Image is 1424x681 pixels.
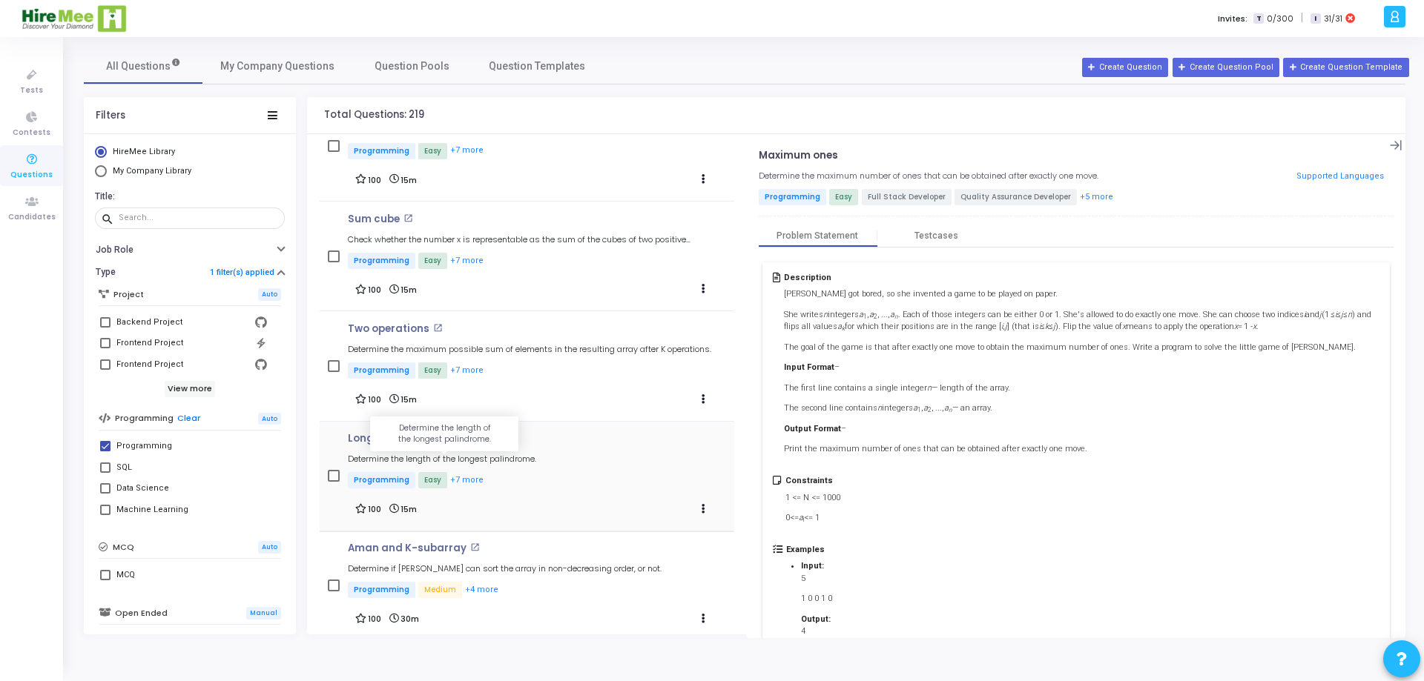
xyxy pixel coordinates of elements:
p: Aman and K-subarray [348,542,467,554]
div: SQL [116,459,132,476]
div: Problem Statement [777,230,858,242]
span: Programming [348,143,415,159]
em: n [927,383,932,393]
h6: MCQ [113,542,134,552]
i: n [949,406,952,413]
span: Programming [348,362,415,379]
input: Search... [119,213,279,222]
span: Programming [348,582,415,598]
span: Easy [418,253,447,269]
button: Job Role [84,238,296,261]
span: 100 [368,285,381,295]
span: Easy [418,472,447,488]
i: a [944,403,949,413]
strong: Output: [801,614,831,624]
button: Actions [693,279,713,299]
div: Frontend Project [116,334,183,352]
p: Two operations [348,323,429,335]
em: n [823,310,828,319]
span: My Company Questions [220,59,334,74]
i: i [1335,310,1336,319]
p: Print the maximum number of ones that can be obtained after exactly one move. [784,443,1379,456]
span: 100 [368,395,381,405]
mat-radio-group: Select Library [95,146,285,181]
i: n [894,313,898,320]
p: – [784,362,1379,374]
p: 1 <= N <= 1000 [785,492,840,505]
p: The second line contains integers , , ..., — an array. [784,402,1379,415]
span: My Company Library [113,166,191,176]
p: 4 [801,625,1100,638]
span: Question Templates [489,59,585,74]
span: Contests [13,127,50,139]
h6: Job Role [96,245,133,256]
a: 1 filter(s) applied [210,268,274,277]
button: Actions [693,608,713,629]
i: x [1253,322,1256,331]
button: Supported Languages [1292,165,1389,187]
span: Easy [829,189,858,205]
span: Tests [20,84,43,97]
i: j [1341,310,1343,319]
sub: 1 [917,406,921,413]
span: | [1301,10,1303,26]
span: 100 [368,176,381,185]
strong: Input: [801,561,824,571]
i: a [890,310,894,319]
p: She writes integers , , ..., . Each of those integers can be either 0 or 1. She's allowed to do e... [784,309,1379,333]
h6: Programming [115,413,174,423]
span: All Questions [106,59,181,74]
p: 0<= <= 1 [785,512,840,525]
i: i [1001,322,1003,331]
button: +7 more [449,364,484,378]
h5: Check whether the number x is representable as the sum of the cubes of two positive integers. [348,235,721,245]
span: Auto [258,413,281,425]
h5: Constraints [785,476,840,485]
span: Auto [258,288,281,301]
span: 15m [400,395,417,405]
p: 5 [801,573,1100,585]
button: Actions [693,169,713,190]
span: Full Stack Developer [862,189,952,205]
h6: Open Ended [115,608,168,618]
div: Machine Learning [116,501,188,519]
div: Backend Project [116,313,182,331]
button: +7 more [449,144,484,158]
sub: 1 [863,313,867,320]
span: 31/31 [1324,13,1342,25]
span: Programming [348,253,415,269]
span: 100 [368,505,381,514]
span: Candidates [8,211,56,224]
sub: 2 [874,313,877,320]
span: Easy [418,362,447,379]
em: n [877,403,882,413]
span: 15m [400,285,417,295]
p: – [784,423,1379,436]
i: a [837,322,842,331]
p: Maximum ones [759,150,838,162]
p: [PERSON_NAME] got bored, so she invented a game to be played on paper. [784,288,1379,301]
span: Programming [759,189,826,205]
p: 1 0 0 1 0 [801,593,1100,605]
span: 15m [400,505,417,514]
sub: 2 [928,406,932,413]
span: Easy [418,143,447,159]
p: Sum cube [348,213,400,225]
h5: Determine the maximum possible sum of elements in the resulting array after K operations. [348,345,711,354]
span: Programming [348,472,415,488]
button: +7 more [449,254,484,268]
span: I [1311,13,1320,24]
h6: Title: [95,191,281,202]
span: 15m [400,176,417,185]
div: Programming [116,437,172,455]
h5: Determine if [PERSON_NAME] can sort the array in non-decreasing order, or not. [348,564,662,574]
i: k [842,325,845,332]
span: Auto [258,541,281,554]
span: Questions [10,169,53,182]
mat-icon: search [101,212,119,225]
i: n [1348,310,1352,319]
i: a [923,403,928,413]
button: Create Question Template [1283,58,1408,77]
button: Type1 filter(s) applied [84,261,296,284]
h5: Description [784,273,1379,282]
